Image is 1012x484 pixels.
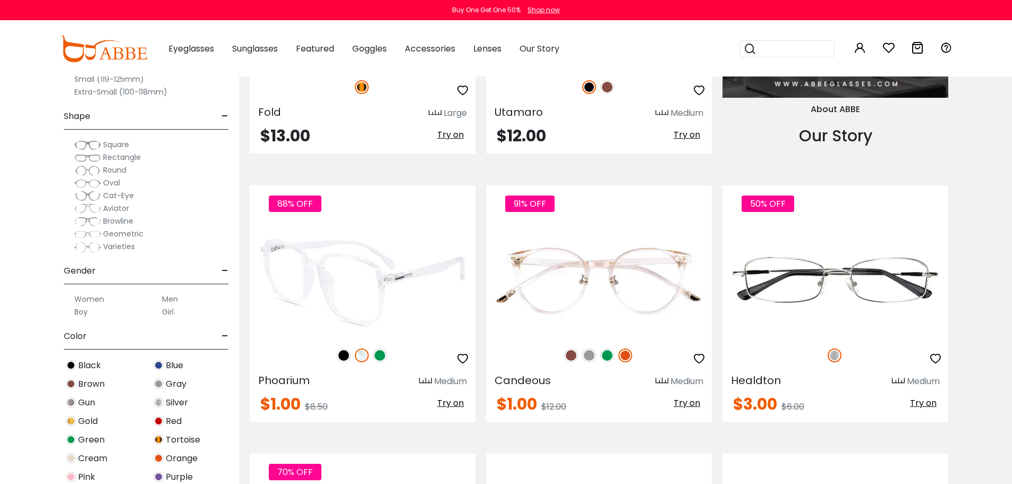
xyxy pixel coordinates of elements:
img: Geometric.png [74,229,101,240]
span: 88% OFF [269,196,321,212]
img: Silver [828,349,841,362]
span: Aviator [103,203,129,214]
span: - [222,324,228,349]
img: Gold [66,416,76,426]
img: Gun [66,397,76,407]
span: Utamaro [495,105,543,120]
img: Gray [154,379,164,389]
span: $12.00 [541,401,566,413]
span: Featured [296,43,334,55]
div: Our Story [722,124,948,148]
span: $8.50 [305,401,328,413]
span: Tortoise [166,434,200,446]
span: Square [103,139,129,150]
label: Girl [162,305,174,318]
span: $12.00 [497,124,546,147]
label: Men [162,293,178,305]
img: Red [154,416,164,426]
img: size ruler [656,109,668,117]
span: Gray [166,378,186,390]
img: size ruler [429,109,441,117]
img: Cream [66,453,76,463]
span: Healdton [731,373,781,388]
span: Accessories [405,43,455,55]
img: Aviator.png [74,203,101,214]
span: Color [64,324,87,349]
span: 50% OFF [742,196,794,212]
span: $3.00 [733,393,777,415]
span: Gun [78,396,95,409]
div: Medium [907,375,940,388]
span: Blue [166,359,183,372]
span: Eyeglasses [168,43,214,55]
label: Boy [74,305,88,318]
button: Try on [670,396,703,410]
span: Fold [258,105,281,120]
span: Silver [166,396,188,409]
span: Try on [437,129,464,141]
span: $1.00 [497,393,537,415]
span: Green [78,434,105,446]
img: Gray [582,349,596,362]
div: Large [444,107,467,120]
div: About ABBE [722,103,948,116]
span: Goggles [352,43,387,55]
span: $13.00 [260,124,310,147]
label: Small (119-125mm) [74,73,144,86]
span: - [222,258,228,284]
span: Round [103,165,126,175]
div: Medium [434,375,467,388]
a: Shop now [522,5,560,14]
img: Green [66,435,76,445]
span: Cat-Eye [103,190,134,201]
img: Varieties.png [74,242,101,253]
span: Brown [78,378,105,390]
span: Candeous [495,373,551,388]
img: Tortoise [355,80,369,94]
img: Blue [154,360,164,370]
span: Try on [674,129,700,141]
a: Orange Candeous - Plastic ,Adjust Nose Pads [486,224,712,337]
img: Cat-Eye.png [74,191,101,201]
button: Try on [434,396,467,410]
img: Tortoise [154,435,164,445]
span: Purple [166,471,193,483]
img: Browline.png [74,216,101,227]
img: Orange [154,453,164,463]
span: Lenses [473,43,501,55]
span: Try on [910,397,937,409]
img: Black [66,360,76,370]
span: $1.00 [260,393,301,415]
div: Medium [670,107,703,120]
span: Red [166,415,182,428]
span: Gender [64,258,96,284]
img: Orange [618,349,632,362]
div: Medium [670,375,703,388]
img: Purple [154,472,164,482]
label: Women [74,293,104,305]
div: Shop now [528,5,560,15]
img: Oval.png [74,178,101,189]
span: Orange [166,452,198,465]
img: Brown [564,349,578,362]
button: Try on [907,396,940,410]
img: Square.png [74,140,101,150]
span: 70% OFF [269,464,321,480]
span: Varieties [103,241,135,252]
img: Round.png [74,165,101,176]
img: Pink [66,472,76,482]
img: size ruler [419,377,432,385]
img: Green [600,349,614,362]
img: Clear [355,349,369,362]
span: Try on [437,397,464,409]
img: Silver Healdton - Metal ,Adjust Nose Pads [722,224,948,337]
span: Shape [64,104,90,129]
span: Gold [78,415,98,428]
span: Our Story [520,43,559,55]
img: Fclear Phoarium - Plastic ,Universal Bridge Fit [250,224,475,337]
span: 91% OFF [505,196,555,212]
span: Oval [103,177,120,188]
img: Green [373,349,387,362]
span: Browline [103,216,133,226]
